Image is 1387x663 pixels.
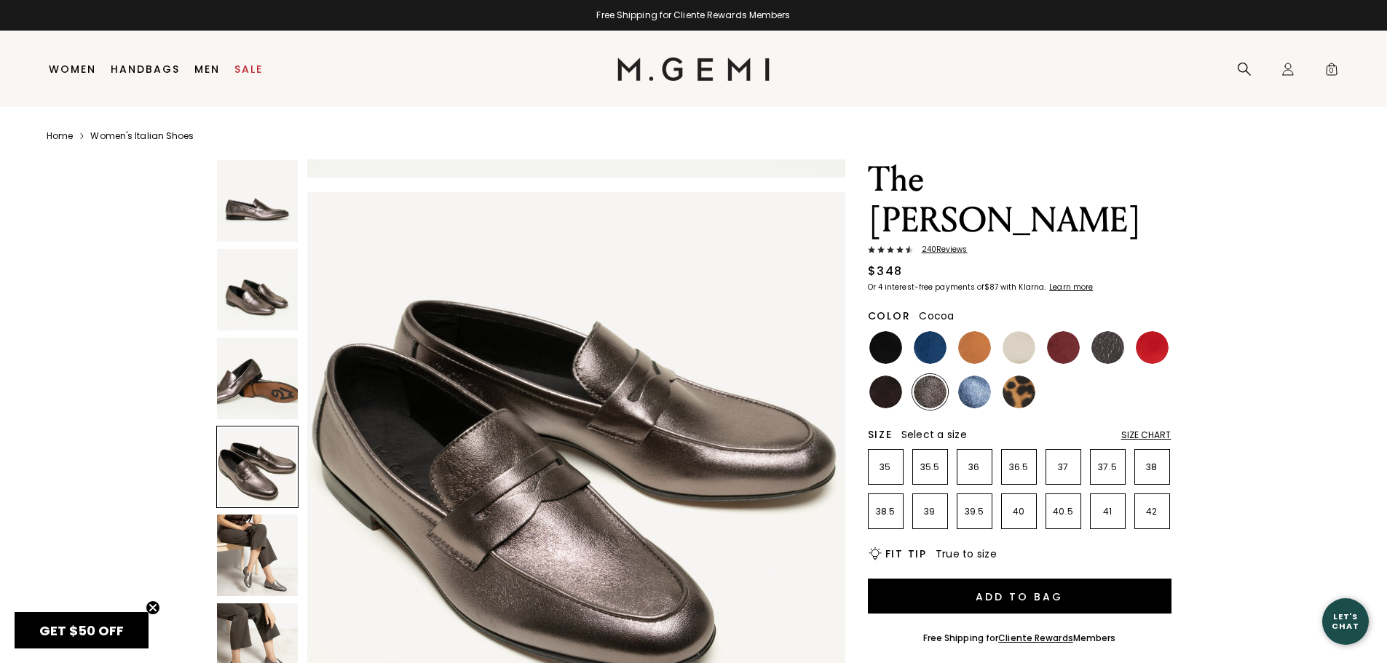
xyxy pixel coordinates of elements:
p: 40 [1002,506,1036,517]
klarna-placement-style-body: with Klarna [1000,282,1048,293]
p: 38.5 [869,506,903,517]
h1: The [PERSON_NAME] [868,159,1171,241]
span: Select a size [901,427,967,442]
p: 39 [913,506,947,517]
button: Close teaser [146,600,160,615]
h2: Color [868,310,911,322]
span: GET $50 OFF [39,622,124,640]
img: The Sacca Donna [217,338,299,419]
img: The Sacca Donna [217,515,299,596]
img: Dark Gunmetal [1091,331,1124,364]
p: 41 [1091,506,1125,517]
p: 35 [869,461,903,473]
img: Cocoa [914,376,947,408]
a: Women [49,63,96,75]
a: Sale [234,63,263,75]
img: Dark Chocolate [869,376,902,408]
a: Handbags [111,63,180,75]
h2: Fit Tip [885,548,927,560]
img: M.Gemi [617,57,770,81]
span: Cocoa [919,309,954,323]
div: Free Shipping for Members [923,632,1116,644]
a: 240Reviews [868,245,1171,257]
span: True to size [936,547,997,561]
img: Luggage [958,331,991,364]
span: 240 Review s [913,245,968,254]
p: 36 [957,461,992,473]
div: $348 [868,263,903,280]
p: 35.5 [913,461,947,473]
img: Navy [914,331,947,364]
a: Men [194,63,220,75]
img: The Sacca Donna [217,160,299,242]
img: Sunset Red [1136,331,1169,364]
p: 37 [1046,461,1080,473]
a: Cliente Rewards [998,632,1073,644]
klarna-placement-style-cta: Learn more [1049,282,1093,293]
div: GET $50 OFFClose teaser [15,612,149,648]
img: Black [869,331,902,364]
klarna-placement-style-body: Or 4 interest-free payments of [868,282,984,293]
klarna-placement-style-amount: $87 [984,282,998,293]
img: Sapphire [958,376,991,408]
p: 40.5 [1046,506,1080,517]
span: 0 [1324,65,1339,79]
p: 39.5 [957,506,992,517]
a: Women's Italian Shoes [90,130,194,142]
p: 38 [1135,461,1169,473]
div: Size Chart [1121,429,1171,441]
a: Learn more [1048,283,1093,292]
button: Add to Bag [868,579,1171,614]
p: 36.5 [1002,461,1036,473]
p: 42 [1135,506,1169,517]
img: The Sacca Donna [217,249,299,330]
p: 37.5 [1091,461,1125,473]
div: Let's Chat [1322,612,1369,630]
h2: Size [868,429,893,440]
img: Burgundy [1047,331,1080,364]
a: Home [47,130,73,142]
img: Light Oatmeal [1003,331,1035,364]
img: Leopard [1003,376,1035,408]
